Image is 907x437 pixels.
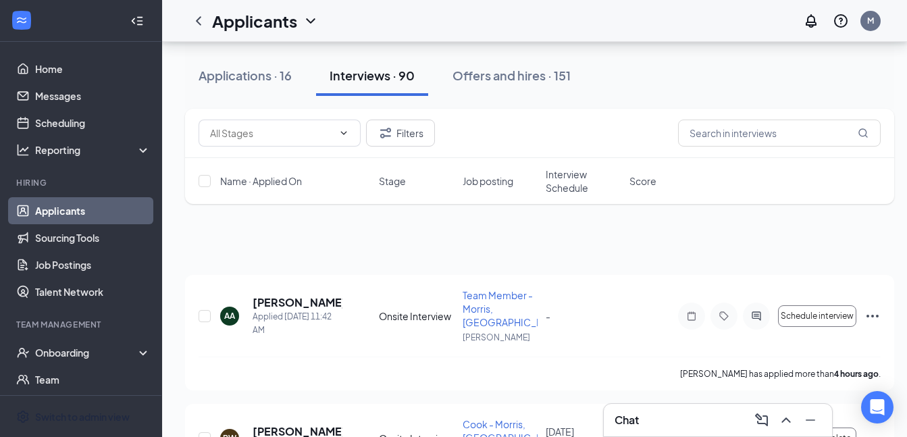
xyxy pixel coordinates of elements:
[16,346,30,359] svg: UserCheck
[615,413,639,428] h3: Chat
[35,278,151,305] a: Talent Network
[35,143,151,157] div: Reporting
[224,310,235,322] div: AA
[15,14,28,27] svg: WorkstreamLogo
[35,109,151,136] a: Scheduling
[378,125,394,141] svg: Filter
[834,369,879,379] b: 4 hours ago
[16,177,148,188] div: Hiring
[330,67,415,84] div: Interviews · 90
[35,224,151,251] a: Sourcing Tools
[366,120,435,147] button: Filter Filters
[463,174,513,188] span: Job posting
[748,311,765,322] svg: ActiveChat
[212,9,297,32] h1: Applicants
[303,13,319,29] svg: ChevronDown
[35,410,130,423] div: Switch to admin view
[452,67,571,84] div: Offers and hires · 151
[858,128,869,138] svg: MagnifyingGlass
[802,412,819,428] svg: Minimize
[35,366,151,393] a: Team
[867,15,874,26] div: M
[754,412,770,428] svg: ComposeMessage
[800,409,821,431] button: Minimize
[199,67,292,84] div: Applications · 16
[253,310,342,337] div: Applied [DATE] 11:42 AM
[678,120,881,147] input: Search in interviews
[16,319,148,330] div: Team Management
[751,409,773,431] button: ComposeMessage
[781,311,854,321] span: Schedule interview
[253,295,342,310] h5: [PERSON_NAME]
[803,13,819,29] svg: Notifications
[379,174,406,188] span: Stage
[861,391,893,423] div: Open Intercom Messenger
[778,305,856,327] button: Schedule interview
[16,410,30,423] svg: Settings
[35,197,151,224] a: Applicants
[463,332,538,343] p: [PERSON_NAME]
[16,143,30,157] svg: Analysis
[35,82,151,109] a: Messages
[190,13,207,29] svg: ChevronLeft
[130,14,144,28] svg: Collapse
[629,174,656,188] span: Score
[35,346,139,359] div: Onboarding
[546,168,621,195] span: Interview Schedule
[35,55,151,82] a: Home
[210,126,333,140] input: All Stages
[379,309,455,323] div: Onsite Interview
[463,289,561,328] span: Team Member - Morris, [GEOGRAPHIC_DATA]
[680,368,881,380] p: [PERSON_NAME] has applied more than .
[220,174,302,188] span: Name · Applied On
[716,311,732,322] svg: Tag
[778,412,794,428] svg: ChevronUp
[775,409,797,431] button: ChevronUp
[546,310,550,322] span: -
[683,311,700,322] svg: Note
[338,128,349,138] svg: ChevronDown
[35,251,151,278] a: Job Postings
[864,308,881,324] svg: Ellipses
[833,13,849,29] svg: QuestionInfo
[35,393,151,420] a: DocumentsCrown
